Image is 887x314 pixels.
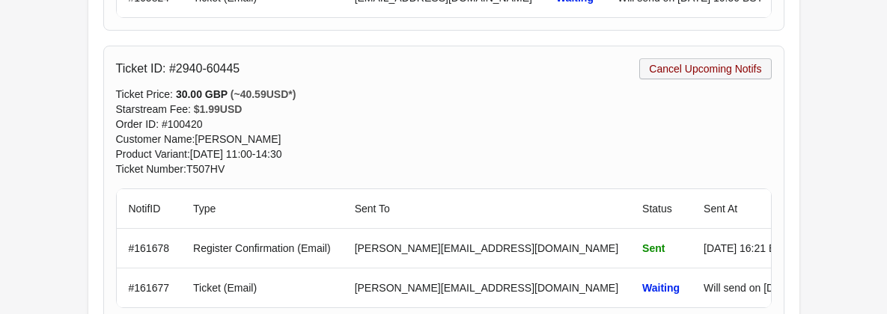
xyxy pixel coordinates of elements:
[642,241,680,256] div: Sent
[116,87,772,102] div: Ticket Price :
[639,58,771,79] button: Cancel Upcoming Notifs
[116,147,772,161] div: Product Variant : [DATE] 11:00-14:30
[116,61,240,76] h3: Ticket ID: # 2940-60445
[116,161,772,176] div: Ticket Number: T507HV
[231,88,296,100] span: (~ 40.59 USD*)
[630,189,692,229] th: Status
[343,189,630,229] th: Sent To
[181,229,343,268] td: Register Confirmation (Email)
[116,102,772,117] div: Starstream Fee :
[343,229,630,268] td: [PERSON_NAME][EMAIL_ADDRESS][DOMAIN_NAME]
[181,268,343,307] td: Ticket (Email)
[176,88,231,100] span: 30.00 GBP
[194,103,243,115] span: $ 1.99 USD
[649,63,761,75] span: Cancel Upcoming Notifs
[642,280,680,295] div: Waiting
[692,268,861,307] td: Will send on [DATE] 10:50 BST
[181,189,343,229] th: Type
[117,268,182,307] th: #161677
[116,117,772,132] div: Order ID : # 100420
[692,189,861,229] th: Sent At
[692,229,861,268] td: [DATE] 16:21 BST
[117,229,182,268] th: #161678
[116,132,772,147] div: Customer Name : [PERSON_NAME]
[117,189,182,229] th: NotifID
[343,268,630,307] td: [PERSON_NAME][EMAIL_ADDRESS][DOMAIN_NAME]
